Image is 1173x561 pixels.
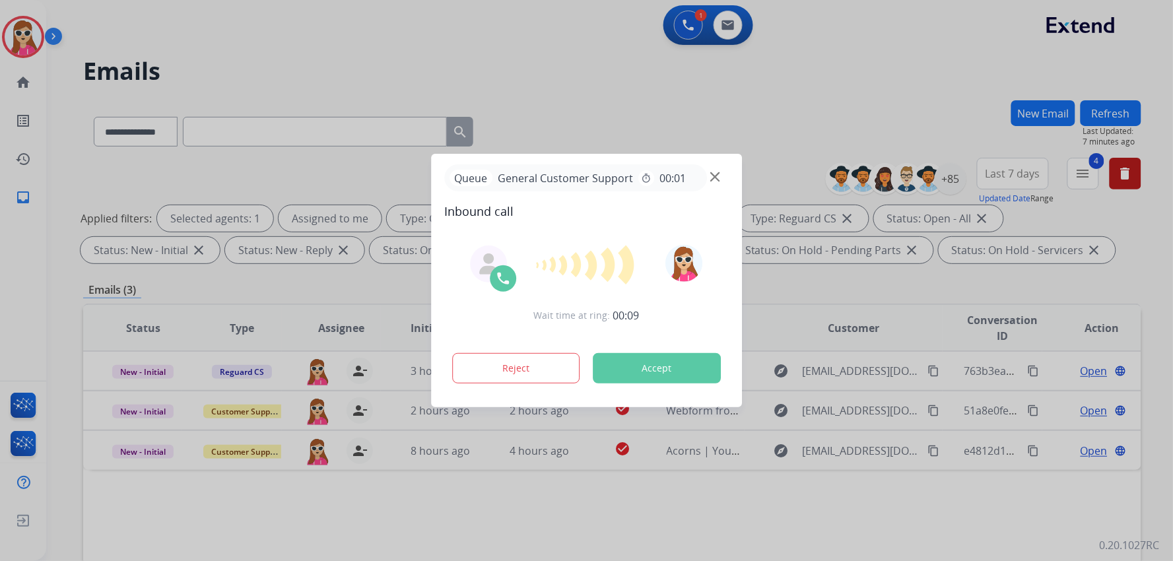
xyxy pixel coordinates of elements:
[492,170,638,186] span: General Customer Support
[452,353,580,383] button: Reject
[478,253,499,275] img: agent-avatar
[495,271,511,286] img: call-icon
[666,245,703,282] img: avatar
[534,309,611,322] span: Wait time at ring:
[593,353,721,383] button: Accept
[613,308,640,323] span: 00:09
[450,170,492,186] p: Queue
[1100,537,1160,553] p: 0.20.1027RC
[444,202,729,220] span: Inbound call
[641,173,652,183] mat-icon: timer
[659,170,686,186] span: 00:01
[710,172,720,182] img: close-button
